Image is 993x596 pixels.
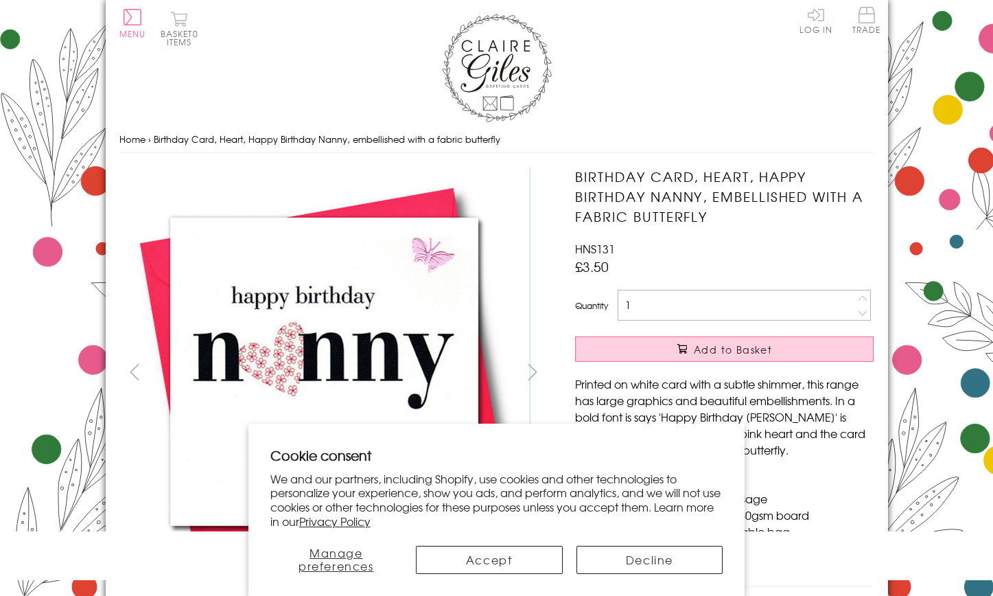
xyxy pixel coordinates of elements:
button: prev [119,356,150,387]
button: Accept [416,546,563,574]
span: Trade [852,7,881,34]
img: Birthday Card, Heart, Happy Birthday Nanny, embellished with a fabric butterfly [119,167,530,578]
img: Birthday Card, Heart, Happy Birthday Nanny, embellished with a fabric butterfly [548,167,959,579]
span: HNS131 [575,240,615,257]
a: Privacy Policy [299,513,371,529]
span: 0 items [167,27,198,48]
button: Basket0 items [161,11,198,46]
span: £3.50 [575,257,609,276]
button: next [517,356,548,387]
span: Birthday Card, Heart, Happy Birthday Nanny, embellished with a fabric butterfly [154,133,500,146]
img: Claire Giles Greetings Cards [442,14,552,122]
button: Manage preferences [270,546,402,574]
button: Add to Basket [575,336,874,362]
p: Printed on white card with a subtle shimmer, this range has large graphics and beautiful embellis... [575,376,874,458]
a: Log In [799,7,832,34]
span: › [148,133,151,146]
span: Menu [119,27,146,40]
a: Trade [852,7,881,36]
span: Add to Basket [694,343,772,356]
button: Menu [119,9,146,38]
button: Decline [576,546,723,574]
span: Manage preferences [299,545,374,574]
h1: Birthday Card, Heart, Happy Birthday Nanny, embellished with a fabric butterfly [575,167,874,226]
label: Quantity [575,299,608,312]
h2: Cookie consent [270,446,723,465]
p: We and our partners, including Shopify, use cookies and other technologies to personalize your ex... [270,472,723,529]
a: Home [119,133,145,146]
nav: breadcrumbs [119,126,874,154]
